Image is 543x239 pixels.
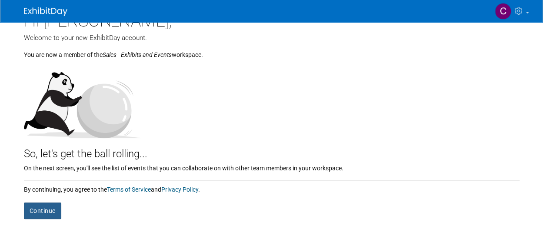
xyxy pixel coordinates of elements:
div: On the next screen, you'll see the list of events that you can collaborate on with other team mem... [24,162,520,173]
img: ExhibitDay [24,7,67,16]
div: By continuing, you agree to the and . [24,181,520,194]
img: Courtney Woodberry [495,3,511,20]
a: Privacy Policy [161,186,198,193]
div: So, let's get the ball rolling... [24,138,520,162]
a: Terms of Service [107,186,151,193]
img: Let's get the ball rolling [24,63,141,138]
div: Welcome to your new ExhibitDay account. [24,33,520,43]
div: You are now a member of the workspace. [24,43,520,59]
i: Sales - Exhibits and Events [103,51,172,58]
button: Continue [24,202,61,219]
